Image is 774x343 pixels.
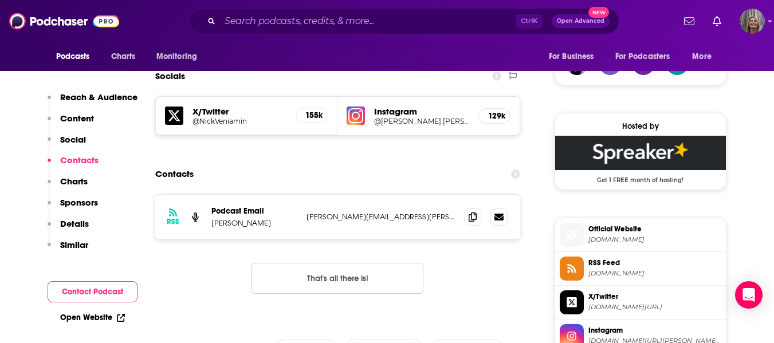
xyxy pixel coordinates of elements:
a: Charts [104,46,143,68]
p: Reach & Audience [60,92,137,102]
span: Open Advanced [557,18,604,24]
button: Contact Podcast [48,281,137,302]
h5: 155k [305,111,318,120]
span: nickv.tv [588,235,721,244]
span: Get 1 FREE month of hosting! [555,170,726,184]
button: Open AdvancedNew [552,14,610,28]
div: Open Intercom Messenger [735,281,763,309]
span: For Podcasters [615,49,670,65]
a: Open Website [60,313,125,322]
h5: Instagram [374,106,469,117]
span: RSS Feed [588,258,721,268]
p: Content [60,113,94,124]
button: open menu [608,46,687,68]
a: Official Website[DOMAIN_NAME] [560,223,721,247]
img: iconImage [347,107,365,125]
button: Nothing here. [252,263,423,294]
span: Instagram [588,325,721,336]
span: Official Website [588,224,721,234]
p: Podcast Email [211,206,297,216]
button: open menu [148,46,212,68]
a: Show notifications dropdown [679,11,699,31]
p: Sponsors [60,197,98,208]
img: User Profile [740,9,765,34]
p: [PERSON_NAME][EMAIL_ADDRESS][PERSON_NAME][DOMAIN_NAME] [307,212,455,222]
div: Hosted by [555,121,726,131]
h2: Contacts [155,163,194,185]
input: Search podcasts, credits, & more... [220,12,516,30]
span: twitter.com/NickVeniamin [588,303,721,312]
span: Charts [111,49,136,65]
button: Reach & Audience [48,92,137,113]
h5: X/Twitter [192,106,287,117]
p: Social [60,134,86,145]
h3: RSS [167,217,179,226]
p: [PERSON_NAME] [211,218,297,228]
span: Podcasts [56,49,90,65]
span: Logged in as CGorges [740,9,765,34]
img: Spreaker Deal: Get 1 FREE month of hosting! [555,136,726,170]
button: Similar [48,239,88,261]
button: Social [48,134,86,155]
button: Show profile menu [740,9,765,34]
button: Charts [48,176,88,197]
button: open menu [48,46,105,68]
a: @[PERSON_NAME].[PERSON_NAME] [374,117,469,125]
button: open menu [541,46,608,68]
button: open menu [684,46,726,68]
span: X/Twitter [588,291,721,302]
h2: Socials [155,65,185,87]
span: Ctrl K [516,14,543,29]
a: Spreaker Deal: Get 1 FREE month of hosting! [555,136,726,183]
div: Search podcasts, credits, & more... [188,8,619,34]
span: New [588,7,609,18]
p: Similar [60,239,88,250]
button: Contacts [48,155,99,176]
p: Details [60,218,89,229]
a: X/Twitter[DOMAIN_NAME][URL] [560,290,721,314]
button: Sponsors [48,197,98,218]
span: For Business [549,49,594,65]
p: Charts [60,176,88,187]
span: Monitoring [156,49,197,65]
p: Contacts [60,155,99,165]
a: @NickVeniamin [192,117,287,125]
a: Show notifications dropdown [708,11,726,31]
a: RSS Feed[DOMAIN_NAME] [560,257,721,281]
button: Content [48,113,94,134]
button: Details [48,218,89,239]
img: Podchaser - Follow, Share and Rate Podcasts [9,10,119,32]
span: spreaker.com [588,269,721,278]
span: More [692,49,712,65]
h5: 129k [488,111,501,121]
